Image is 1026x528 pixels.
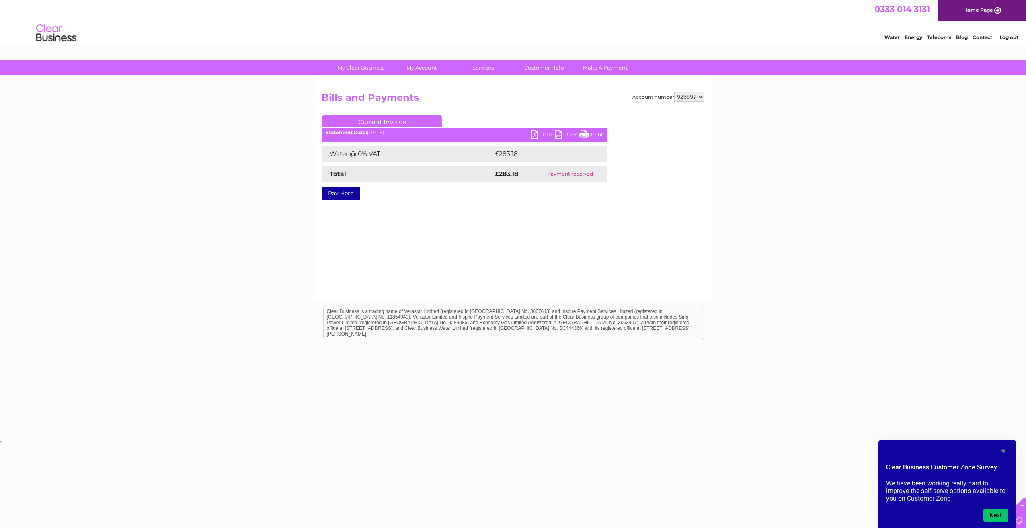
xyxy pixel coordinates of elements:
[983,509,1008,522] button: Next question
[572,60,638,75] a: Make A Payment
[555,130,579,141] a: CSV
[579,130,603,141] a: Print
[632,92,704,102] div: Account number
[874,4,930,14] a: 0333 014 3131
[531,130,555,141] a: PDF
[36,21,77,45] img: logo.png
[322,115,442,127] a: Current Invoice
[324,4,704,39] div: Clear Business is a trading name of Verastar Limited (registered in [GEOGRAPHIC_DATA] No. 3667643...
[956,34,968,40] a: Blog
[322,146,493,162] td: Water @ 0% VAT
[493,146,592,162] td: £283.18
[322,130,607,135] div: [DATE]
[905,34,922,40] a: Energy
[927,34,951,40] a: Telecoms
[328,60,394,75] a: My Clear Business
[886,479,1008,502] p: We have been working really hard to improve the self-serve options available to you on Customer Zone
[330,170,346,178] strong: Total
[389,60,455,75] a: My Account
[326,129,367,135] b: Statement Date:
[999,34,1018,40] a: Log out
[495,170,518,178] strong: £283.18
[886,463,1008,476] h2: Clear Business Customer Zone Survey
[886,446,1008,522] div: Clear Business Customer Zone Survey
[450,60,516,75] a: Services
[999,446,1008,456] button: Hide survey
[534,166,607,182] td: Payment received
[322,92,704,107] h2: Bills and Payments
[511,60,577,75] a: Customer Help
[322,187,360,200] a: Pay Here
[973,34,992,40] a: Contact
[884,34,900,40] a: Water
